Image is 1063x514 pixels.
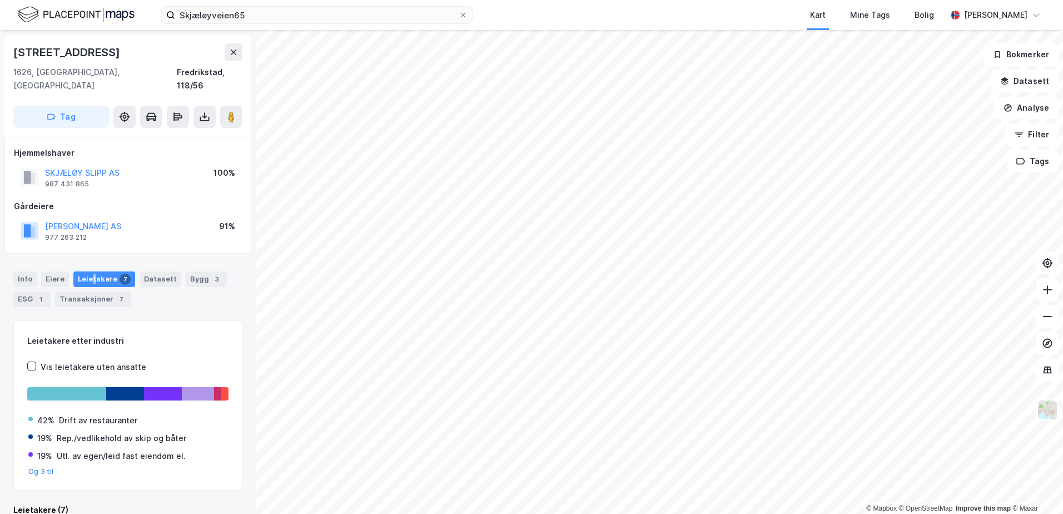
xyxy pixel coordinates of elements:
div: Eiere [41,271,69,287]
button: Analyse [994,97,1059,119]
div: Kontrollprogram for chat [1007,461,1063,514]
button: Tags [1007,150,1059,172]
div: 7 [120,274,131,285]
div: ESG [13,291,51,307]
button: Filter [1005,123,1059,146]
div: 19% [37,432,52,445]
div: [PERSON_NAME] [964,8,1027,22]
div: Hjemmelshaver [14,146,242,160]
div: Leietakere [73,271,135,287]
input: Søk på adresse, matrikkel, gårdeiere, leietakere eller personer [175,7,459,23]
div: Leietakere etter industri [27,334,229,348]
div: Gårdeiere [14,200,242,213]
button: Bokmerker [983,43,1059,66]
a: Mapbox [866,505,897,512]
div: 19% [37,449,52,463]
div: 987 431 865 [45,180,89,189]
button: Og 3 til [28,467,54,476]
div: 91% [219,220,235,233]
div: Kart [810,8,826,22]
div: 42% [37,414,54,427]
a: Improve this map [956,505,1011,512]
button: Tag [13,106,109,128]
a: OpenStreetMap [899,505,953,512]
div: Mine Tags [850,8,890,22]
div: Transaksjoner [55,291,131,307]
div: 100% [213,166,235,180]
img: logo.f888ab2527a4732fd821a326f86c7f29.svg [18,5,135,24]
div: Info [13,271,37,287]
div: Bygg [186,271,227,287]
iframe: Chat Widget [1007,461,1063,514]
img: Z [1037,399,1058,421]
div: Fredrikstad, 118/56 [177,66,242,92]
div: 1626, [GEOGRAPHIC_DATA], [GEOGRAPHIC_DATA] [13,66,177,92]
div: Datasett [140,271,181,287]
div: Rep./vedlikehold av skip og båter [57,432,186,445]
div: [STREET_ADDRESS] [13,43,122,61]
div: Vis leietakere uten ansatte [41,360,146,374]
div: Utl. av egen/leid fast eiendom el. [57,449,186,463]
button: Datasett [991,70,1059,92]
div: 3 [211,274,222,285]
div: 1 [35,294,46,305]
div: Drift av restauranter [59,414,137,427]
div: Bolig [915,8,934,22]
div: 7 [116,294,127,305]
div: 977 263 212 [45,233,87,242]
